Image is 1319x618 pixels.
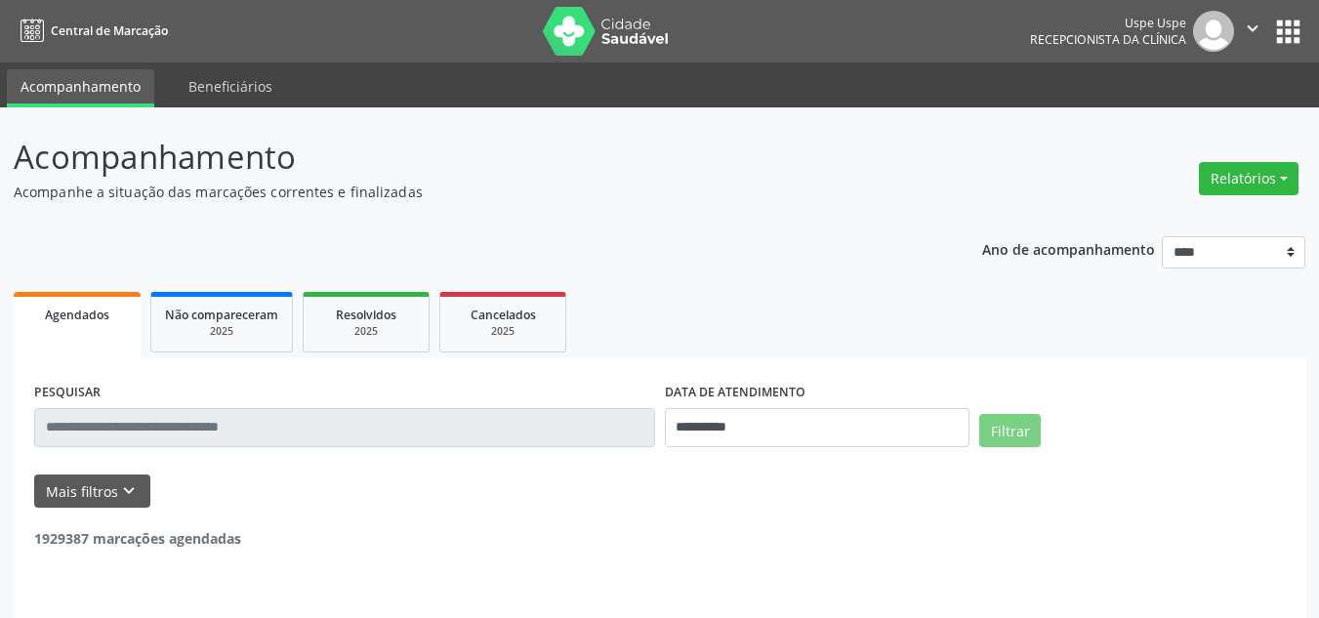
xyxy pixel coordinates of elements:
[979,414,1041,447] button: Filtrar
[1199,162,1298,195] button: Relatórios
[1030,31,1186,48] span: Recepcionista da clínica
[1193,11,1234,52] img: img
[14,15,168,47] a: Central de Marcação
[665,378,805,408] label: DATA DE ATENDIMENTO
[1234,11,1271,52] button: 
[1242,18,1263,39] i: 
[175,69,286,103] a: Beneficiários
[1271,15,1305,49] button: apps
[982,236,1155,261] p: Ano de acompanhamento
[317,324,415,339] div: 2025
[165,324,278,339] div: 2025
[34,378,101,408] label: PESQUISAR
[336,307,396,323] span: Resolvidos
[1030,15,1186,31] div: Uspe Uspe
[7,69,154,107] a: Acompanhamento
[471,307,536,323] span: Cancelados
[165,307,278,323] span: Não compareceram
[118,480,140,502] i: keyboard_arrow_down
[454,324,552,339] div: 2025
[45,307,109,323] span: Agendados
[34,474,150,509] button: Mais filtroskeyboard_arrow_down
[51,22,168,39] span: Central de Marcação
[34,529,241,548] strong: 1929387 marcações agendadas
[14,133,918,182] p: Acompanhamento
[14,182,918,202] p: Acompanhe a situação das marcações correntes e finalizadas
